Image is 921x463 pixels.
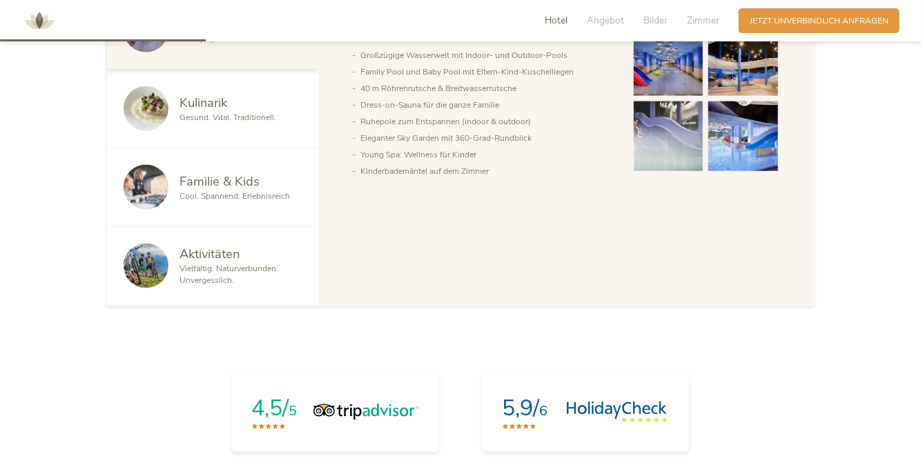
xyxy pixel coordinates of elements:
span: 5 [289,402,297,421]
li: Family Pool und Baby Pool mit Eltern-Kind-Kuschelliegen [360,63,612,80]
li: Young Spa: Wellness für Kinder [360,146,612,163]
span: Aktivitäten [180,245,240,262]
span: 5,9/ [502,394,539,424]
span: 6 [539,402,547,421]
span: 4,5/ [251,394,289,424]
li: Eleganter Sky Garden mit 360-Grad-Rundblick [360,130,612,146]
li: Dress-on-Sauna für die ganze Familie [360,97,612,113]
span: Family Spa [180,33,220,44]
a: 5,9/6HolidayCheck [483,372,689,453]
a: AMONTI & LUNARIS Wellnessresort [19,17,60,24]
img: HolidayCheck [566,402,668,422]
li: Großzügige Wasserwelt mit Indoor- und Outdoor-Pools [360,47,612,63]
span: Vielfältig. Naturverbunden. Unvergesslich. [180,263,278,286]
img: Tripadvisor [313,402,419,422]
a: 4,5/5Tripadvisor [232,372,438,453]
span: Zimmer [687,14,719,27]
span: Cool. Spannend. Erlebnisreich [180,190,290,201]
span: Jetzt unverbindlich anfragen [750,15,889,27]
li: Kinderbademäntel auf dem Zimmer [360,163,612,179]
span: Familie & Kids [180,173,260,190]
span: Hotel [545,14,568,27]
li: 40 m Röhrenrutsche & Breitwasserrutsche [360,80,612,97]
span: Bilder [643,14,668,27]
span: Gesund. Vital. Traditionell. [180,112,276,123]
span: Angebot [587,14,624,27]
span: Kulinarik [180,94,227,111]
li: Ruhepole zum Entspannen (indoor & outdoor) [360,113,612,130]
